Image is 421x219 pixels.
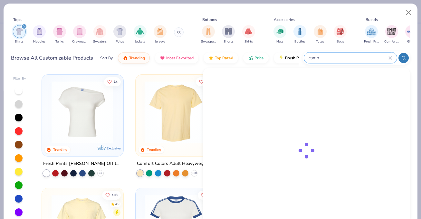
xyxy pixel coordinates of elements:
button: filter button [134,25,147,44]
button: filter button [242,25,255,44]
img: Jerseys Image [157,28,164,35]
div: Sort By [100,55,113,61]
img: most_fav.gif [160,55,165,61]
span: Skirts [244,39,253,44]
img: Bags Image [337,28,344,35]
img: Totes Image [317,28,324,35]
span: 14 [114,80,118,83]
div: filter for Comfort Colors [384,25,399,44]
button: Most Favorited [155,52,198,63]
div: filter for Bags [334,25,347,44]
span: Bags [337,39,344,44]
img: Bottles Image [296,28,303,35]
img: Skirts Image [245,28,252,35]
span: Crewnecks [72,39,87,44]
button: Fresh Prints Flash [274,52,348,63]
span: Sweatpants [201,39,216,44]
button: filter button [53,25,66,44]
span: 103 [112,193,118,196]
img: Crewnecks Image [76,28,83,35]
button: filter button [154,25,167,44]
span: Fresh Prints Flash [285,55,318,61]
img: Tanks Image [56,28,63,35]
img: Hoodies Image [36,28,43,35]
button: filter button [273,25,286,44]
img: Polos Image [116,28,124,35]
button: filter button [384,25,399,44]
span: Bottles [294,39,305,44]
img: Hats Image [276,28,283,35]
div: filter for Jerseys [154,25,167,44]
button: Close [403,6,415,19]
span: Top Rated [215,55,233,61]
button: filter button [113,25,126,44]
div: filter for Polos [113,25,126,44]
div: Comfort Colors Adult Heavyweight T-Shirt [137,159,216,167]
div: filter for Totes [314,25,327,44]
span: Exclusive [107,146,120,150]
span: Most Favorited [166,55,194,61]
div: filter for Sweaters [93,25,107,44]
button: filter button [293,25,306,44]
img: Comfort Colors Image [387,27,397,36]
span: Hats [276,39,283,44]
button: Like [196,77,215,86]
button: filter button [334,25,347,44]
span: Jerseys [155,39,165,44]
div: filter for Sweatpants [201,25,216,44]
img: Gildan Image [407,27,416,36]
div: filter for Fresh Prints [364,25,379,44]
button: filter button [13,25,26,44]
img: Comfort Colors logo [202,142,215,155]
button: filter button [201,25,216,44]
button: filter button [93,25,107,44]
div: Bottoms [202,17,217,23]
img: flash.gif [279,55,284,61]
input: Try "T-Shirt" [308,54,388,62]
span: Comfort Colors [384,39,399,44]
div: filter for Jackets [134,25,147,44]
div: filter for Gildan [405,25,418,44]
button: filter button [314,25,327,44]
span: + 60 [192,171,196,175]
button: Trending [118,52,150,63]
span: Totes [316,39,324,44]
span: Trending [129,55,145,61]
button: Like [102,190,121,199]
span: Price [254,55,264,61]
div: 4.9 [115,202,120,206]
img: Sweatpants Image [205,28,212,35]
img: Shirts Image [15,28,23,35]
span: + 6 [99,171,102,175]
span: Sweaters [93,39,107,44]
div: Tops [13,17,22,23]
div: filter for Tanks [53,25,66,44]
button: filter button [405,25,418,44]
span: Polos [116,39,124,44]
div: filter for Hats [273,25,286,44]
img: trending.gif [123,55,128,61]
button: filter button [72,25,87,44]
button: filter button [364,25,379,44]
div: Accessories [274,17,295,23]
span: Fresh Prints [364,39,379,44]
div: filter for Skirts [242,25,255,44]
div: Brands [366,17,378,23]
div: filter for Shorts [222,25,235,44]
button: Like [198,190,215,199]
button: Top Rated [204,52,238,63]
img: TopRated.gif [208,55,214,61]
div: Filter By [13,76,26,81]
div: filter for Shirts [13,25,26,44]
span: Shorts [224,39,234,44]
div: Browse All Customizable Products [11,54,93,62]
span: Gildan [407,39,416,44]
span: Shirts [15,39,24,44]
button: filter button [33,25,46,44]
img: 029b8af0-80e6-406f-9fdc-fdf898547912 [142,81,210,143]
span: Jackets [135,39,145,44]
span: Hoodies [33,39,45,44]
span: Tanks [55,39,64,44]
button: filter button [222,25,235,44]
img: Jackets Image [136,28,144,35]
